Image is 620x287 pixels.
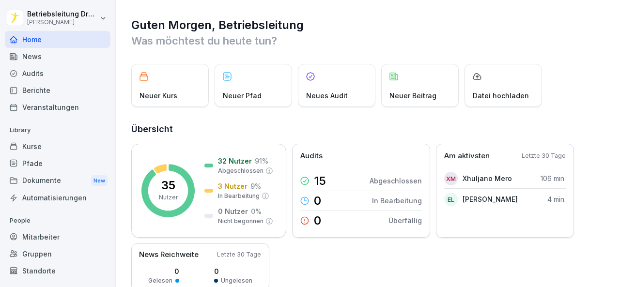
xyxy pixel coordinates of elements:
p: News Reichweite [139,249,199,260]
h1: Guten Morgen, Betriebsleitung [131,17,605,33]
p: 0 [314,195,321,207]
p: Abgeschlossen [370,176,422,186]
p: 0 % [251,206,262,216]
p: Was möchtest du heute tun? [131,33,605,48]
p: Neuer Pfad [223,91,262,101]
a: Kurse [5,138,110,155]
h2: Übersicht [131,122,605,136]
p: 106 min. [541,173,566,183]
p: [PERSON_NAME] [27,19,98,26]
a: Standorte [5,262,110,279]
a: Mitarbeiter [5,228,110,245]
p: 91 % [255,156,268,166]
p: 0 [314,215,321,227]
p: Neuer Beitrag [389,91,436,101]
p: Datei hochladen [473,91,529,101]
p: Neuer Kurs [139,91,177,101]
p: 0 [148,266,179,276]
p: 15 [314,175,326,187]
a: Veranstaltungen [5,99,110,116]
a: Pfade [5,155,110,172]
p: In Bearbeitung [372,196,422,206]
p: Nutzer [159,193,178,202]
p: 4 min. [547,194,566,204]
p: Neues Audit [306,91,348,101]
p: [PERSON_NAME] [463,194,518,204]
a: Automatisierungen [5,189,110,206]
div: EL [444,193,458,206]
a: Audits [5,65,110,82]
p: Library [5,122,110,138]
p: Betriebsleitung Dresden Am Zwinger [27,10,98,18]
div: XM [444,172,458,185]
p: Audits [300,151,323,162]
p: Letzte 30 Tage [522,151,566,160]
p: 0 [214,266,252,276]
p: 0 Nutzer [218,206,248,216]
p: In Bearbeitung [218,192,260,200]
p: People [5,213,110,228]
p: Am aktivsten [444,151,490,162]
p: Überfällig [388,215,422,226]
p: 3 Nutzer [218,181,248,191]
p: 9 % [250,181,261,191]
p: Gelesen [148,276,172,285]
p: Letzte 30 Tage [217,250,261,259]
a: Gruppen [5,245,110,262]
p: Ungelesen [221,276,252,285]
a: Home [5,31,110,48]
p: 35 [161,180,175,191]
a: News [5,48,110,65]
div: New [91,175,108,186]
a: DokumenteNew [5,172,110,190]
a: Berichte [5,82,110,99]
p: 32 Nutzer [218,156,252,166]
p: Abgeschlossen [218,166,263,175]
div: Dokumente [5,172,110,190]
p: Nicht begonnen [218,217,263,226]
p: Xhuljano Mero [463,173,512,183]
